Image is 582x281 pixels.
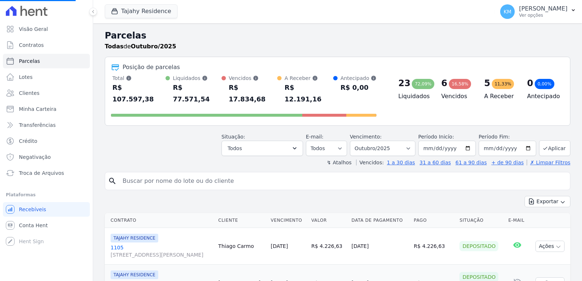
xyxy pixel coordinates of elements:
[327,160,351,165] label: ↯ Atalhos
[340,82,376,93] div: R$ 0,00
[3,86,90,100] a: Clientes
[350,134,382,140] label: Vencimento:
[108,177,117,185] i: search
[519,5,567,12] p: [PERSON_NAME]
[112,82,166,105] div: R$ 107.597,38
[535,241,565,252] button: Ações
[215,228,268,265] td: Thiago Carmo
[111,244,212,258] a: 1105[STREET_ADDRESS][PERSON_NAME]
[19,153,51,161] span: Negativação
[411,228,457,265] td: R$ 4.226,63
[105,213,215,228] th: Contrato
[398,77,410,89] div: 23
[6,190,87,199] div: Plataformas
[491,160,524,165] a: + de 90 dias
[527,92,558,101] h4: Antecipado
[222,134,245,140] label: Situação:
[3,54,90,68] a: Parcelas
[449,79,471,89] div: 16,58%
[308,228,349,265] td: R$ 4.226,63
[19,57,40,65] span: Parcelas
[112,75,166,82] div: Total
[19,41,44,49] span: Contratos
[459,241,498,251] div: Depositado
[271,243,288,249] a: [DATE]
[3,70,90,84] a: Lotes
[494,1,582,22] button: KM [PERSON_NAME] Ver opções
[418,134,454,140] label: Período Inicío:
[131,43,176,50] strong: Outubro/2025
[527,77,533,89] div: 0
[118,174,567,188] input: Buscar por nome do lote ou do cliente
[284,75,333,82] div: A Receber
[3,22,90,36] a: Visão Geral
[228,144,242,153] span: Todos
[3,38,90,52] a: Contratos
[308,213,349,228] th: Valor
[111,270,158,279] span: TAJAHY RESIDENCE
[111,234,158,242] span: TAJAHY RESIDENCE
[340,75,376,82] div: Antecipado
[3,134,90,148] a: Crédito
[492,79,514,89] div: 11,33%
[222,141,303,156] button: Todos
[19,169,64,177] span: Troca de Arquivos
[19,25,48,33] span: Visão Geral
[527,160,570,165] a: ✗ Limpar Filtros
[484,92,515,101] h4: A Receber
[105,4,178,18] button: Tajahy Residence
[3,118,90,132] a: Transferências
[539,140,570,156] button: Aplicar
[173,75,222,82] div: Liquidados
[284,82,333,105] div: R$ 12.191,16
[479,133,536,141] label: Período Fim:
[503,9,511,14] span: KM
[173,82,222,105] div: R$ 77.571,54
[105,42,176,51] p: de
[19,137,37,145] span: Crédito
[19,105,56,113] span: Minha Carteira
[519,12,567,18] p: Ver opções
[455,160,487,165] a: 61 a 90 dias
[505,213,529,228] th: E-mail
[419,160,451,165] a: 31 a 60 dias
[19,73,33,81] span: Lotes
[411,213,457,228] th: Pago
[306,134,324,140] label: E-mail:
[3,202,90,217] a: Recebíveis
[105,29,570,42] h2: Parcelas
[229,82,278,105] div: R$ 17.834,68
[123,63,180,72] div: Posição de parcelas
[3,218,90,233] a: Conta Hent
[105,43,124,50] strong: Todas
[525,196,570,207] button: Exportar
[268,213,308,228] th: Vencimento
[441,77,447,89] div: 6
[215,213,268,228] th: Cliente
[387,160,415,165] a: 1 a 30 dias
[19,222,48,229] span: Conta Hent
[229,75,278,82] div: Vencidos
[457,213,505,228] th: Situação
[441,92,473,101] h4: Vencidos
[412,79,434,89] div: 72,09%
[348,213,411,228] th: Data de Pagamento
[3,102,90,116] a: Minha Carteira
[19,206,46,213] span: Recebíveis
[3,150,90,164] a: Negativação
[535,79,554,89] div: 0,00%
[484,77,490,89] div: 5
[19,89,39,97] span: Clientes
[348,228,411,265] td: [DATE]
[356,160,384,165] label: Vencidos:
[111,251,212,258] span: [STREET_ADDRESS][PERSON_NAME]
[3,166,90,180] a: Troca de Arquivos
[19,121,56,129] span: Transferências
[398,92,430,101] h4: Liquidados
